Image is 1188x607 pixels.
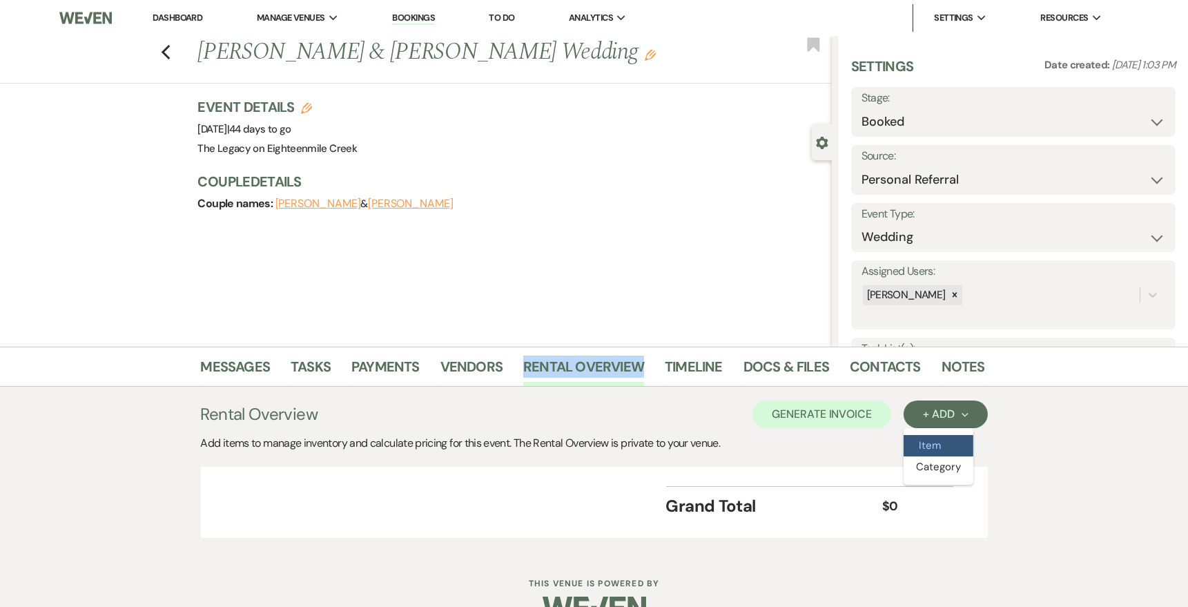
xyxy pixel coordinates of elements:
[923,409,968,420] div: + Add
[934,11,973,25] span: Settings
[942,356,985,386] a: Notes
[198,97,358,117] h3: Event Details
[666,494,883,519] div: Grand Total
[743,356,829,386] a: Docs & Files
[198,122,291,136] span: [DATE]
[440,356,503,386] a: Vendors
[198,196,275,211] span: Couple names:
[904,456,973,478] button: Category
[904,435,973,456] button: Item
[229,122,291,136] span: 44 days to go
[1040,11,1088,25] span: Resources
[861,204,1165,224] label: Event Type:
[198,36,700,69] h1: [PERSON_NAME] & [PERSON_NAME] Wedding
[904,401,987,428] button: + Add
[368,198,454,209] button: [PERSON_NAME]
[569,11,613,25] span: Analytics
[153,12,202,23] a: Dashboard
[882,497,936,516] div: $0
[291,356,331,386] a: Tasks
[861,339,1165,359] label: Task List(s):
[1044,58,1112,72] span: Date created:
[59,3,112,32] img: Weven Logo
[257,11,325,25] span: Manage Venues
[392,12,435,25] a: Bookings
[351,356,420,386] a: Payments
[275,198,361,209] button: [PERSON_NAME]
[850,356,921,386] a: Contacts
[665,356,723,386] a: Timeline
[816,135,828,148] button: Close lead details
[227,122,291,136] span: |
[861,262,1165,282] label: Assigned Users:
[198,142,358,155] span: The Legacy on Eighteenmile Creek
[851,57,914,87] h3: Settings
[861,146,1165,166] label: Source:
[489,12,514,23] a: To Do
[1112,58,1176,72] span: [DATE] 1:03 PM
[863,285,948,305] div: [PERSON_NAME]
[752,401,891,428] button: Generate Invoice
[201,356,271,386] a: Messages
[201,402,318,427] h3: Rental Overview
[201,435,988,452] div: Add items to manage inventory and calculate pricing for this event. The Rental Overview is privat...
[275,197,454,211] span: &
[861,88,1165,108] label: Stage:
[645,48,656,61] button: Edit
[198,172,818,191] h3: Couple Details
[523,356,644,386] a: Rental Overview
